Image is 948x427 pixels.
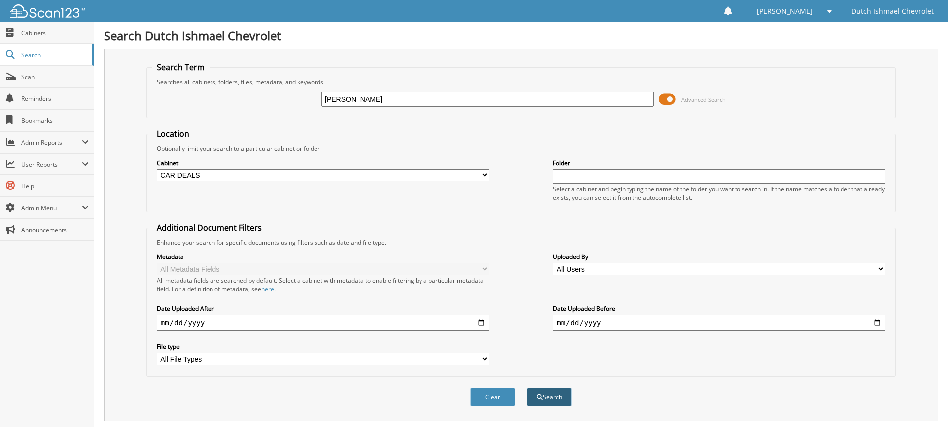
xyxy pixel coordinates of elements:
[527,388,572,406] button: Search
[21,138,82,147] span: Admin Reports
[21,182,89,190] span: Help
[10,4,85,18] img: scan123-logo-white.svg
[21,73,89,81] span: Scan
[553,159,885,167] label: Folder
[152,144,890,153] div: Optionally limit your search to a particular cabinet or folder
[21,94,89,103] span: Reminders
[21,160,82,169] span: User Reports
[553,304,885,313] label: Date Uploaded Before
[152,128,194,139] legend: Location
[21,29,89,37] span: Cabinets
[152,238,890,247] div: Enhance your search for specific documents using filters such as date and file type.
[553,253,885,261] label: Uploaded By
[553,315,885,331] input: end
[152,62,210,73] legend: Search Term
[157,159,489,167] label: Cabinet
[470,388,515,406] button: Clear
[157,253,489,261] label: Metadata
[898,379,948,427] iframe: Chat Widget
[157,315,489,331] input: start
[21,204,82,212] span: Admin Menu
[157,276,489,293] div: All metadata fields are searched by default. Select a cabinet with metadata to enable filtering b...
[757,8,813,14] span: [PERSON_NAME]
[681,96,726,103] span: Advanced Search
[152,222,267,233] legend: Additional Document Filters
[553,185,885,202] div: Select a cabinet and begin typing the name of the folder you want to search in. If the name match...
[261,285,274,293] a: here
[157,304,489,313] label: Date Uploaded After
[21,51,87,59] span: Search
[21,226,89,234] span: Announcements
[104,27,938,44] h1: Search Dutch Ishmael Chevrolet
[851,8,934,14] span: Dutch Ishmael Chevrolet
[157,342,489,351] label: File type
[152,78,890,86] div: Searches all cabinets, folders, files, metadata, and keywords
[21,116,89,125] span: Bookmarks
